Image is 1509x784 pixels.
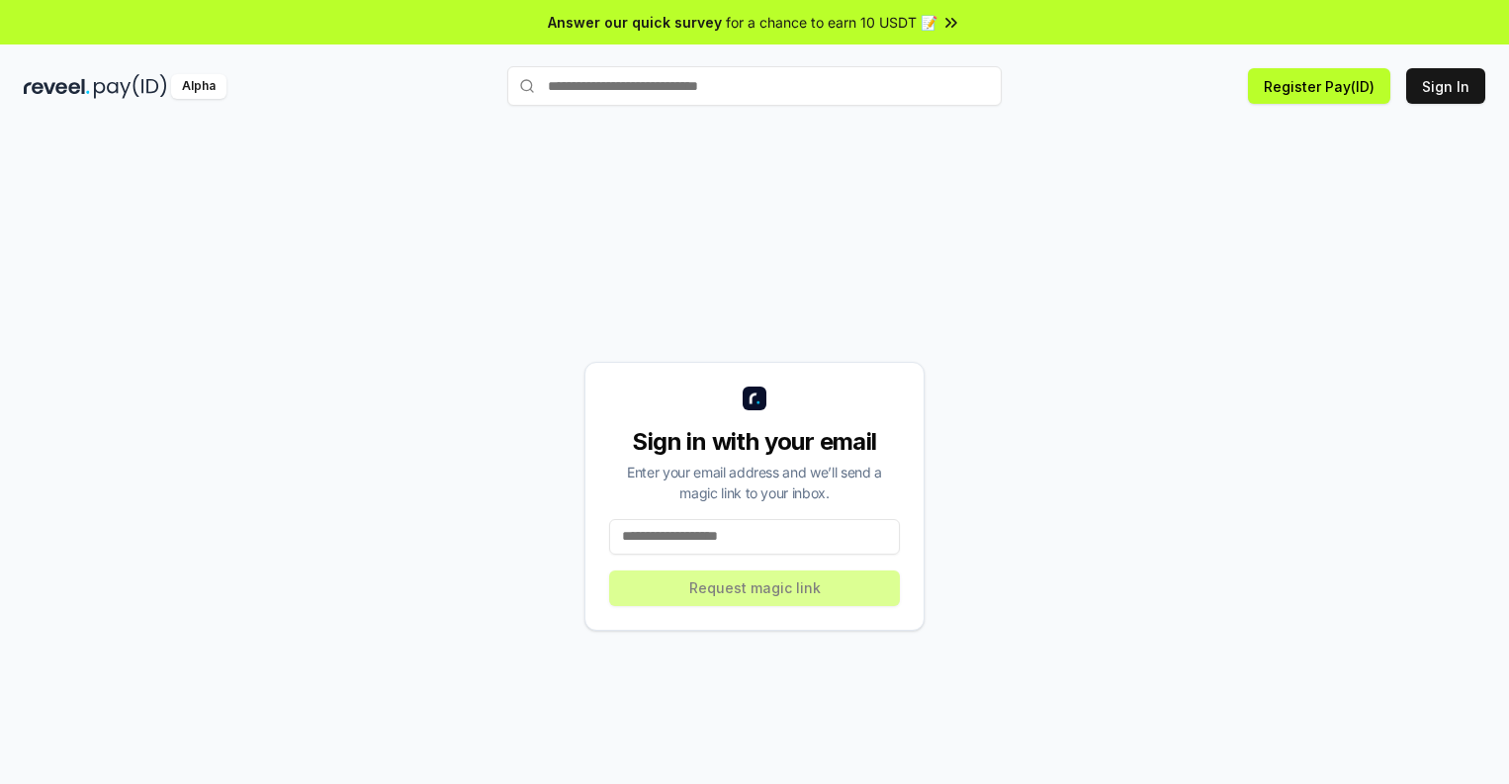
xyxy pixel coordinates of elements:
img: pay_id [94,74,167,99]
span: Answer our quick survey [548,12,722,33]
div: Enter your email address and we’ll send a magic link to your inbox. [609,462,900,503]
div: Sign in with your email [609,426,900,458]
button: Register Pay(ID) [1248,68,1390,104]
div: Alpha [171,74,226,99]
span: for a chance to earn 10 USDT 📝 [726,12,937,33]
button: Sign In [1406,68,1485,104]
img: logo_small [743,387,766,410]
img: reveel_dark [24,74,90,99]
